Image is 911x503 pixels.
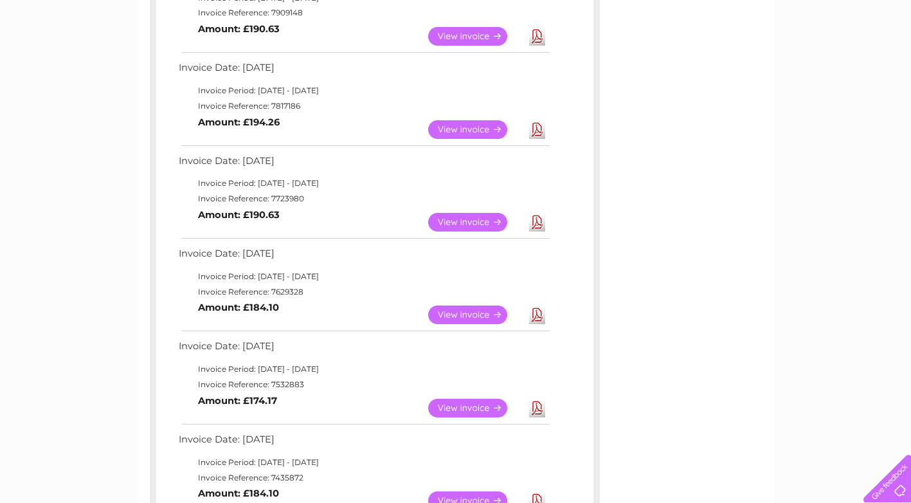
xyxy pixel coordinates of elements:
[176,361,552,377] td: Invoice Period: [DATE] - [DATE]
[825,55,857,64] a: Contact
[176,269,552,284] td: Invoice Period: [DATE] - [DATE]
[176,284,552,300] td: Invoice Reference: 7629328
[529,306,545,324] a: Download
[32,33,98,73] img: logo.png
[176,455,552,470] td: Invoice Period: [DATE] - [DATE]
[176,152,552,176] td: Invoice Date: [DATE]
[176,83,552,98] td: Invoice Period: [DATE] - [DATE]
[198,395,277,407] b: Amount: £174.17
[176,431,552,455] td: Invoice Date: [DATE]
[176,191,552,206] td: Invoice Reference: 7723980
[717,55,745,64] a: Energy
[529,213,545,232] a: Download
[176,176,552,191] td: Invoice Period: [DATE] - [DATE]
[176,338,552,361] td: Invoice Date: [DATE]
[428,306,523,324] a: View
[685,55,709,64] a: Water
[198,488,279,499] b: Amount: £184.10
[428,27,523,46] a: View
[428,213,523,232] a: View
[198,23,280,35] b: Amount: £190.63
[869,55,899,64] a: Log out
[152,7,760,62] div: Clear Business is a trading name of Verastar Limited (registered in [GEOGRAPHIC_DATA] No. 3667643...
[799,55,818,64] a: Blog
[176,59,552,83] td: Invoice Date: [DATE]
[176,470,552,486] td: Invoice Reference: 7435872
[176,98,552,114] td: Invoice Reference: 7817186
[198,116,280,128] b: Amount: £194.26
[669,6,757,23] a: 0333 014 3131
[428,120,523,139] a: View
[176,245,552,269] td: Invoice Date: [DATE]
[529,120,545,139] a: Download
[753,55,791,64] a: Telecoms
[529,27,545,46] a: Download
[428,399,523,417] a: View
[198,302,279,313] b: Amount: £184.10
[176,377,552,392] td: Invoice Reference: 7532883
[529,399,545,417] a: Download
[198,209,280,221] b: Amount: £190.63
[176,5,552,21] td: Invoice Reference: 7909148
